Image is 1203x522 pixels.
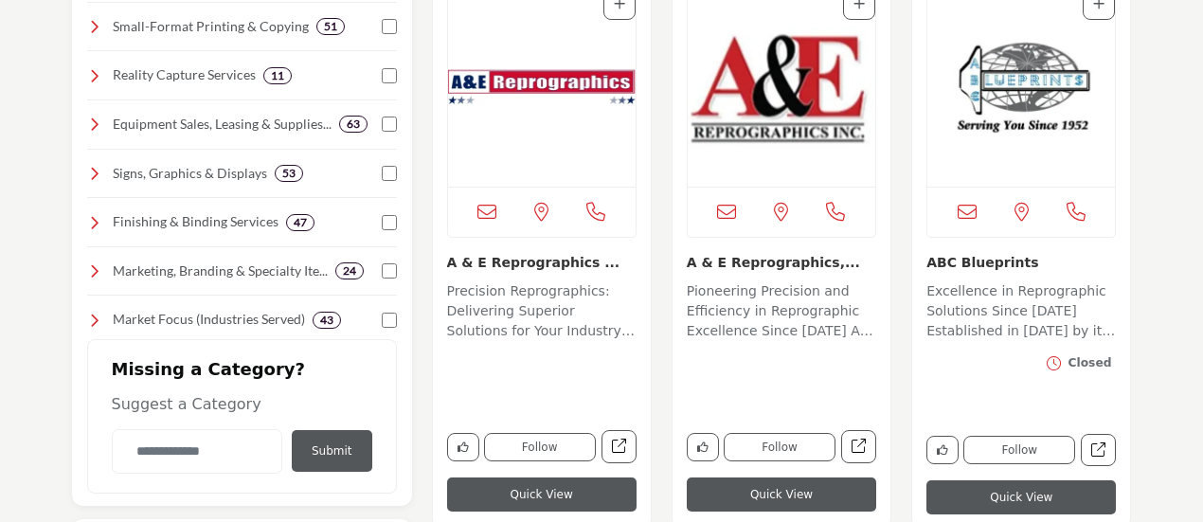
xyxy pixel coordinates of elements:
div: 11 Results For Reality Capture Services [263,67,292,84]
a: Open abc-blueprints in new tab [1081,434,1116,467]
div: 24 Results For Marketing, Branding & Specialty Items [335,262,364,279]
div: 43 Results For Market Focus (Industries Served) [313,312,341,329]
h4: Reality Capture Services: Laser scanning, BIM modeling, photogrammetry, 3D scanning, and other ad... [113,65,256,84]
div: 63 Results For Equipment Sales, Leasing & Supplies [339,116,368,133]
a: A & E Reprographics,... [687,255,860,270]
button: Like company [687,433,719,461]
button: Quick View [687,477,876,512]
input: Select Marketing, Branding & Specialty Items checkbox [382,263,397,279]
h4: Market Focus (Industries Served): Tailored solutions for industries like architecture, constructi... [113,310,305,329]
h3: A & E Reprographics - AZ [447,252,637,272]
span: Suggest a Category [112,395,261,413]
a: ABC Blueprints [926,255,1038,270]
p: Precision Reprographics: Delivering Superior Solutions for Your Industry Needs Located in [GEOGRA... [447,281,637,345]
b: 24 [343,264,356,278]
button: Follow [963,436,1075,464]
input: Select Market Focus (Industries Served) checkbox [382,313,397,328]
b: 63 [347,117,360,131]
input: Category Name [112,429,282,474]
button: Submit [292,430,372,472]
b: 43 [320,314,333,327]
a: A & E Reprographics ... [447,255,620,270]
b: 11 [271,69,284,82]
a: Open a-e-reprographics-az in new tab [601,430,637,463]
input: Select Signs, Graphics & Displays checkbox [382,166,397,181]
input: Select Finishing & Binding Services checkbox [382,215,397,230]
b: 51 [324,20,337,33]
span: Closed [1068,356,1112,369]
h4: Equipment Sales, Leasing & Supplies: Equipment sales, leasing, service, and resale of plotters, s... [113,115,332,134]
div: 51 Results For Small-Format Printing & Copying [316,18,345,35]
div: 53 Results For Signs, Graphics & Displays [275,165,303,182]
b: 53 [282,167,296,180]
h4: Signs, Graphics & Displays: Exterior/interior building signs, trade show booths, event displays, ... [113,164,267,183]
b: 47 [294,216,307,229]
a: Precision Reprographics: Delivering Superior Solutions for Your Industry Needs Located in [GEOGRA... [447,277,637,345]
h3: ABC Blueprints [926,252,1116,272]
a: Excellence in Reprographic Solutions Since [DATE] Established in [DATE] by its founder [PERSON_NA... [926,277,1116,345]
h4: Finishing & Binding Services: Laminating, binding, folding, trimming, and other finishing touches... [113,212,278,231]
button: Follow [484,433,596,461]
button: Like company [926,436,959,464]
input: Select Equipment Sales, Leasing & Supplies checkbox [382,117,397,132]
button: Closed [1047,354,1117,371]
a: Pioneering Precision and Efficiency in Reprographic Excellence Since [DATE] As a longstanding lea... [687,277,876,345]
input: Select Reality Capture Services checkbox [382,68,397,83]
p: Excellence in Reprographic Solutions Since [DATE] Established in [DATE] by its founder [PERSON_NA... [926,281,1116,345]
button: Quick View [447,477,637,512]
h3: A & E Reprographics, Inc. VA [687,252,876,272]
a: Open a-e-reprographics-inc-va in new tab [841,430,876,463]
h4: Marketing, Branding & Specialty Items: Design and creative services, marketing support, and speci... [113,261,328,280]
button: Quick View [926,480,1116,514]
h2: Missing a Category? [112,359,372,393]
div: 47 Results For Finishing & Binding Services [286,214,314,231]
button: Like company [447,433,479,461]
button: Follow [724,433,835,461]
input: Select Small-Format Printing & Copying checkbox [382,19,397,34]
h4: Small-Format Printing & Copying: Professional printing for black and white and color document pri... [113,17,309,36]
p: Pioneering Precision and Efficiency in Reprographic Excellence Since [DATE] As a longstanding lea... [687,281,876,345]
